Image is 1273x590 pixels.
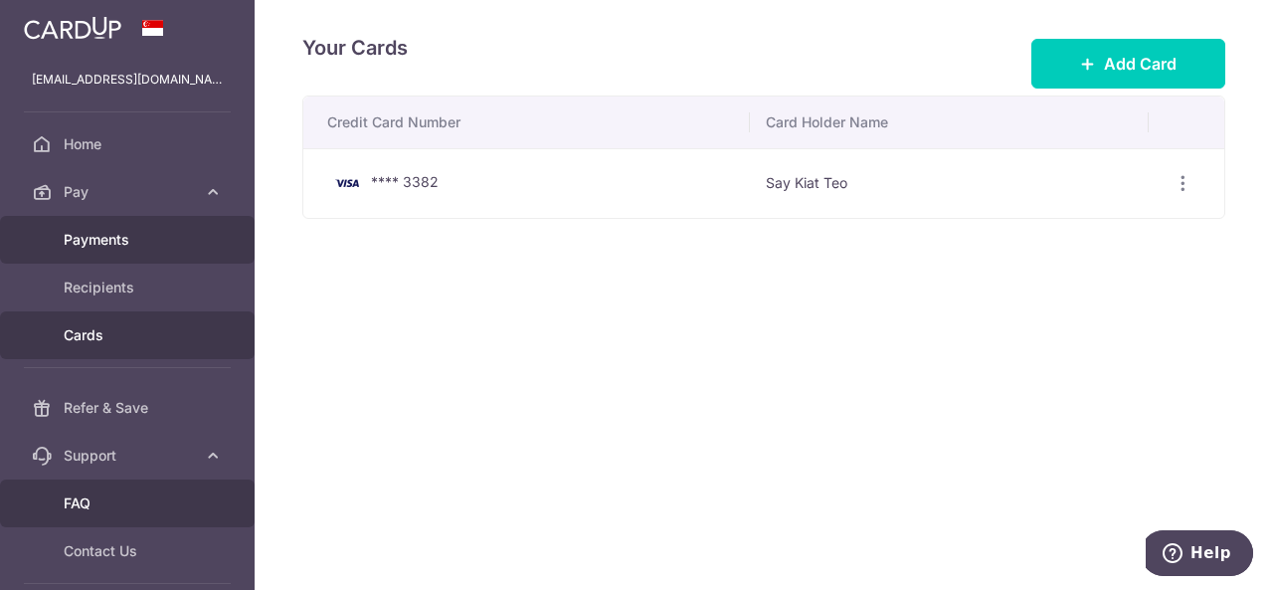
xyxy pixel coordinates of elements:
span: Help [45,14,86,32]
button: Add Card [1031,39,1225,89]
iframe: Opens a widget where you can find more information [1146,530,1253,580]
span: Home [64,134,195,154]
span: Contact Us [64,541,195,561]
span: FAQ [64,493,195,513]
p: [EMAIL_ADDRESS][DOMAIN_NAME] [32,70,223,90]
span: Support [64,446,195,466]
span: Add Card [1104,52,1177,76]
h4: Your Cards [302,32,408,64]
img: CardUp [24,16,121,40]
span: Payments [64,230,195,250]
th: Card Holder Name [750,97,1148,148]
span: Pay [64,182,195,202]
img: Bank Card [327,171,367,195]
span: Recipients [64,278,195,297]
span: Refer & Save [64,398,195,418]
th: Credit Card Number [303,97,750,148]
td: Say Kiat Teo [750,148,1148,218]
span: Cards [64,325,195,345]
